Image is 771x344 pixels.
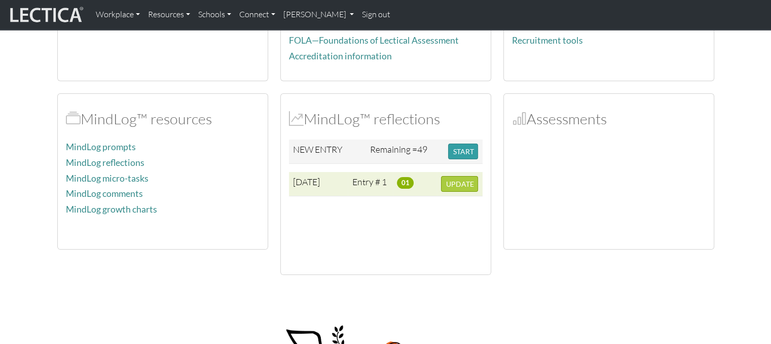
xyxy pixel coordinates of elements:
[66,20,126,30] a: Newsletter List
[66,157,144,168] a: MindLog reflections
[397,177,414,188] span: 01
[512,110,527,128] span: Assessments
[235,4,279,25] a: Connect
[512,20,595,30] a: Lectical Assessments
[512,110,706,128] h2: Assessments
[66,204,157,215] a: MindLog growth charts
[289,20,443,30] a: LAP-1—Lectical Assessment in Practice
[446,180,473,188] span: UPDATE
[512,35,583,46] a: Recruitment tools
[289,35,459,46] a: FOLA—Foundations of Lectical Assessment
[66,110,81,128] span: MindLog™ resources
[279,4,358,25] a: [PERSON_NAME]
[348,172,393,196] td: Entry # 1
[441,176,478,192] button: UPDATE
[289,110,304,128] span: MindLog
[293,176,320,187] span: [DATE]
[66,142,136,152] a: MindLog prompts
[194,4,235,25] a: Schools
[66,110,260,128] h2: MindLog™ resources
[448,144,478,159] button: START
[8,5,84,24] img: lecticalive
[417,144,427,155] span: 49
[289,140,366,164] td: NEW ENTRY
[66,188,143,199] a: MindLog comments
[289,51,392,61] a: Accreditation information
[144,4,194,25] a: Resources
[289,110,483,128] h2: MindLog™ reflections
[358,4,394,25] a: Sign out
[92,4,144,25] a: Workplace
[366,140,444,164] td: Remaining =
[66,173,149,184] a: MindLog micro-tasks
